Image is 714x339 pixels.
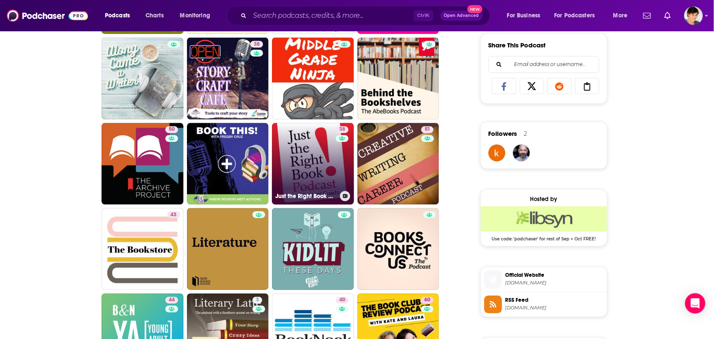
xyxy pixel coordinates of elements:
span: New [467,5,483,13]
span: Ctrl K [414,10,434,21]
a: 43 [168,211,180,218]
a: Share on Reddit [547,78,572,94]
a: Copy Link [575,78,600,94]
a: 38 [336,126,349,133]
div: Search podcasts, credits, & more... [235,6,498,25]
span: 44 [169,296,175,304]
a: 51 [357,123,439,205]
input: Search podcasts, credits, & more... [250,9,414,22]
button: open menu [501,9,551,22]
button: open menu [549,9,607,22]
a: Charts [140,9,169,22]
a: Libsyn Deal: Use code: 'podchaser' for rest of Sep + Oct FREE! [481,206,607,241]
span: 43 [171,211,177,219]
button: open menu [174,9,221,22]
span: 60 [424,296,430,304]
img: Libsyn Deal: Use code: 'podchaser' for rest of Sep + Oct FREE! [481,206,607,232]
a: 51 [421,126,434,133]
a: 40 [336,297,349,303]
a: 38 [250,41,263,47]
img: Podchaser - Follow, Share and Rate Podcasts [7,8,88,24]
button: open menu [607,9,638,22]
span: Followers [489,130,517,138]
a: 50 [102,123,184,205]
a: 60 [421,297,434,303]
a: Share on Facebook [492,78,516,94]
a: 3 [253,297,262,303]
span: Monitoring [180,10,210,22]
span: Official Website [505,271,604,279]
span: RSS Feed [505,296,604,304]
span: For Business [507,10,541,22]
div: 2 [524,130,527,138]
span: 38 [254,40,260,49]
a: Show notifications dropdown [661,8,674,23]
a: 38 [187,37,269,119]
span: For Podcasters [555,10,595,22]
span: Open Advanced [444,14,479,18]
span: Podcasts [105,10,130,22]
h3: Just the Right Book with [PERSON_NAME] [275,193,337,200]
a: Share on X/Twitter [520,78,544,94]
div: Search followers [489,56,599,73]
span: 50 [169,125,175,134]
img: Kay19 [489,144,505,161]
a: 44 [165,297,178,303]
a: 50 [165,126,178,133]
span: Use code: 'podchaser' for rest of Sep + Oct FREE! [481,232,607,242]
div: Hosted by [481,196,607,203]
a: RSS Feed[DOMAIN_NAME] [484,295,604,313]
span: matthewcwinner.com [505,280,604,286]
button: Show profile menu [684,6,703,25]
a: Show notifications dropdown [640,8,654,23]
span: More [613,10,628,22]
span: Charts [146,10,164,22]
span: 40 [339,296,345,304]
button: open menu [99,9,141,22]
span: 3 [256,296,259,304]
span: Logged in as bethwouldknow [684,6,703,25]
img: alexrapport [513,144,530,161]
a: Official Website[DOMAIN_NAME] [484,270,604,288]
button: Open AdvancedNew [440,11,483,21]
span: feeds.libsyn.com [505,305,604,311]
h3: Share This Podcast [489,41,546,49]
input: Email address or username... [496,56,592,72]
a: 43 [102,208,184,290]
img: User Profile [684,6,703,25]
span: 38 [339,125,345,134]
span: 51 [425,125,430,134]
a: 38Just the Right Book with [PERSON_NAME] [272,123,354,205]
div: Open Intercom Messenger [685,293,706,314]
